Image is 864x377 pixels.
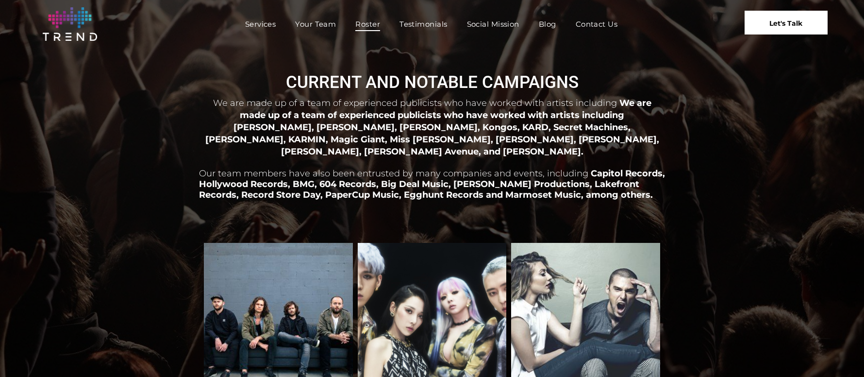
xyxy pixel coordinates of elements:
span: Capitol Records, Hollywood Records, BMG, 604 Records, Big Deal Music, [PERSON_NAME] Productions, ... [199,168,665,200]
span: We are made up of a team of experienced publicists who have worked with artists including [PERSON... [205,98,659,156]
a: Contact Us [566,17,628,31]
a: Testimonials [390,17,457,31]
span: Let's Talk [769,11,802,35]
a: Roster [346,17,390,31]
span: CURRENT AND NOTABLE CAMPAIGNS [286,72,579,92]
a: Let's Talk [745,11,828,34]
a: Blog [529,17,566,31]
span: We are made up of a team of experienced publicists who have worked with artists including [213,98,617,108]
a: Services [235,17,286,31]
iframe: Chat Widget [689,264,864,377]
span: Our team members have also been entrusted by many companies and events, including [199,168,588,179]
img: logo [43,7,97,41]
a: Your Team [285,17,346,31]
a: Social Mission [457,17,529,31]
